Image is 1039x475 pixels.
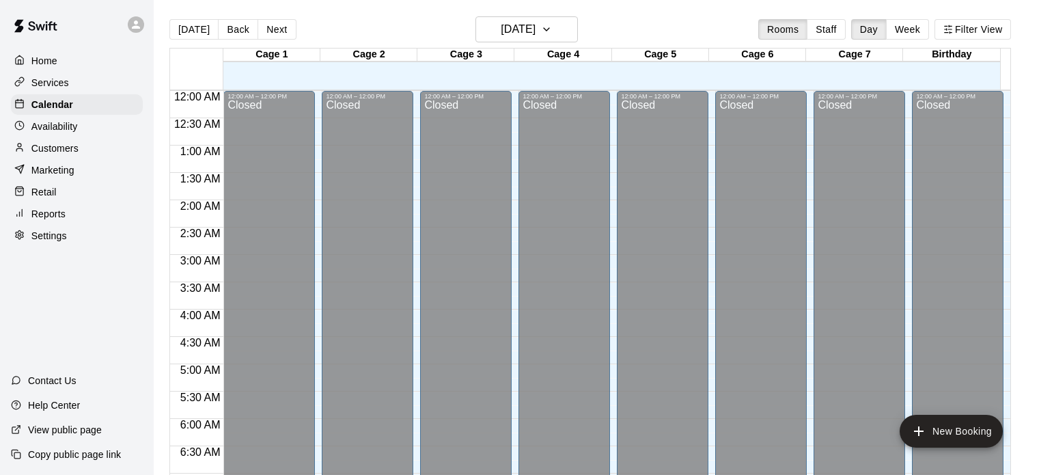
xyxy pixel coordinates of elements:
[806,49,903,62] div: Cage 7
[31,185,57,199] p: Retail
[514,49,611,62] div: Cage 4
[218,19,258,40] button: Back
[11,138,143,159] a: Customers
[177,146,224,157] span: 1:00 AM
[851,19,887,40] button: Day
[177,228,224,239] span: 2:30 AM
[31,120,78,133] p: Availability
[934,19,1011,40] button: Filter View
[31,98,73,111] p: Calendar
[523,93,606,100] div: 12:00 AM – 12:00 PM
[11,72,143,93] a: Services
[11,182,143,202] a: Retail
[177,419,224,431] span: 6:00 AM
[177,446,224,458] span: 6:30 AM
[177,282,224,294] span: 3:30 AM
[177,364,224,376] span: 5:00 AM
[169,19,219,40] button: [DATE]
[31,229,67,243] p: Settings
[11,160,143,180] a: Marketing
[719,93,803,100] div: 12:00 AM – 12:00 PM
[177,173,224,185] span: 1:30 AM
[177,310,224,321] span: 4:00 AM
[11,226,143,246] a: Settings
[31,76,69,90] p: Services
[11,51,143,71] a: Home
[424,93,508,100] div: 12:00 AM – 12:00 PM
[28,448,121,461] p: Copy public page link
[709,49,806,62] div: Cage 6
[28,374,77,388] p: Contact Us
[177,200,224,212] span: 2:00 AM
[171,118,224,130] span: 12:30 AM
[31,54,57,68] p: Home
[223,49,320,62] div: Cage 1
[177,255,224,267] span: 3:00 AM
[31,141,79,155] p: Customers
[31,163,74,177] p: Marketing
[886,19,929,40] button: Week
[28,398,80,412] p: Help Center
[171,91,224,103] span: 12:00 AM
[818,93,901,100] div: 12:00 AM – 12:00 PM
[326,93,409,100] div: 12:00 AM – 12:00 PM
[916,93,999,100] div: 12:00 AM – 12:00 PM
[28,423,102,437] p: View public page
[900,415,1003,448] button: add
[758,19,807,40] button: Rooms
[11,116,143,137] a: Availability
[807,19,846,40] button: Staff
[258,19,296,40] button: Next
[320,49,417,62] div: Cage 2
[11,204,143,224] a: Reports
[417,49,514,62] div: Cage 3
[11,94,143,115] a: Calendar
[903,49,1000,62] div: Birthday
[177,392,224,403] span: 5:30 AM
[227,93,311,100] div: 12:00 AM – 12:00 PM
[612,49,709,62] div: Cage 5
[31,207,66,221] p: Reports
[177,337,224,349] span: 4:30 AM
[621,93,704,100] div: 12:00 AM – 12:00 PM
[475,16,578,42] button: [DATE]
[501,20,536,39] h6: [DATE]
